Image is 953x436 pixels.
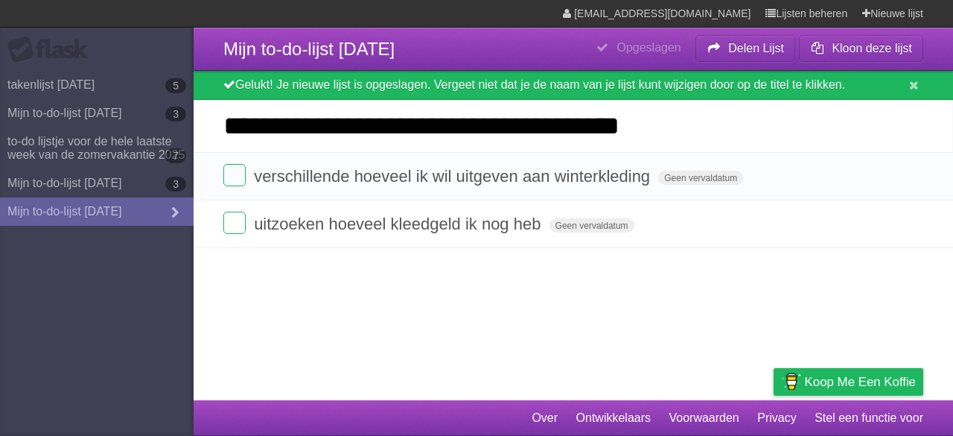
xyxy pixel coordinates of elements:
font: uitzoeken hoeveel kleedgeld ik nog heb [254,215,541,233]
button: Kloon deze lijst [799,35,923,62]
a: Koop me een koffie [774,368,923,396]
font: Delen Lijst [728,42,784,54]
font: 3 [173,108,179,120]
font: to-do lijstje voor de hele laatste week van de zomervakantie 2025 [7,135,185,161]
font: Nieuwe lijst [870,7,923,19]
a: Voorwaarden [669,404,739,432]
font: Mijn to-do-lijst [DATE] [223,39,395,59]
img: Koop me een koffie [781,369,801,394]
a: Stel een functie voor [815,404,923,432]
font: Voorwaarden [669,411,739,424]
font: Over [532,411,558,424]
button: Delen Lijst [695,35,795,62]
font: verschillende hoeveel ik wil uitgeven aan winterkleding [254,167,650,186]
label: Klaar [223,212,246,234]
label: Klaar [223,164,246,186]
font: Ontwikkelaars [576,411,651,424]
font: Opgeslagen [616,41,681,54]
font: Mijn to-do-lijst [DATE] [7,107,122,119]
font: Privacy [757,411,796,424]
font: Kloon deze lijst [832,42,912,54]
font: 5 [173,80,179,92]
a: Privacy [757,404,796,432]
a: Over [532,404,558,432]
font: 3 [173,178,179,190]
font: [EMAIL_ADDRESS][DOMAIN_NAME] [574,7,750,19]
font: Mijn to-do-lijst [DATE] [7,177,122,189]
font: 7 [173,150,179,162]
font: Gelukt! Je nieuwe lijst is opgeslagen. Vergeet niet dat je de naam van je lijst kunt wijzigen doo... [235,78,845,91]
font: Lijsten beheren [776,7,847,19]
font: Geen vervaldatum [664,173,737,183]
font: Geen vervaldatum [555,221,628,231]
a: Ontwikkelaars [576,404,651,432]
font: Mijn to-do-lijst [DATE] [7,205,122,218]
font: takenlijst [DATE] [7,78,95,91]
font: Stel een functie voor [815,411,923,424]
font: Koop me een koffie [805,375,916,389]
